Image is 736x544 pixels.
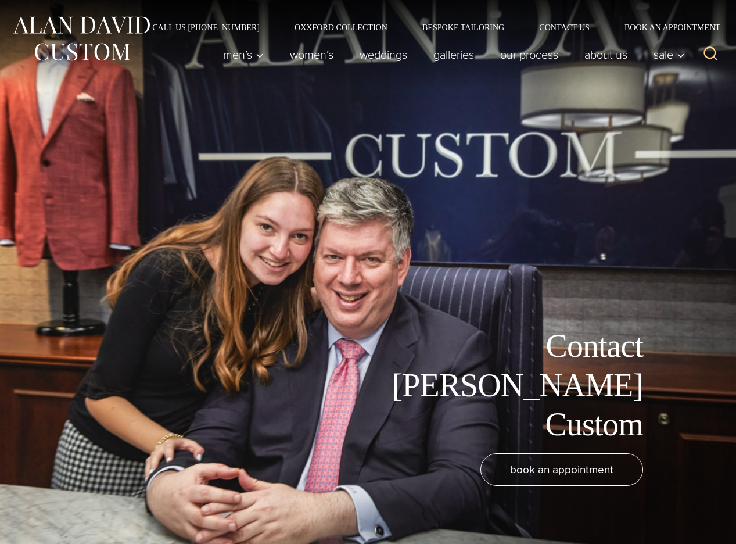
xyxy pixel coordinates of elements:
[135,23,724,31] nav: Secondary Navigation
[277,23,405,31] a: Oxxford Collection
[277,43,347,66] a: Women’s
[696,41,724,69] button: View Search Form
[572,43,641,66] a: About Us
[12,13,151,65] img: Alan David Custom
[487,43,572,66] a: Our Process
[405,23,522,31] a: Bespoke Tailoring
[210,43,691,66] nav: Primary Navigation
[135,23,277,31] a: Call Us [PHONE_NUMBER]
[607,23,724,31] a: Book an Appointment
[480,453,643,486] a: book an appointment
[223,49,264,60] span: Men’s
[421,43,487,66] a: Galleries
[347,43,421,66] a: weddings
[522,23,607,31] a: Contact Us
[510,461,613,478] span: book an appointment
[654,49,685,60] span: Sale
[382,327,643,444] h1: Contact [PERSON_NAME] Custom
